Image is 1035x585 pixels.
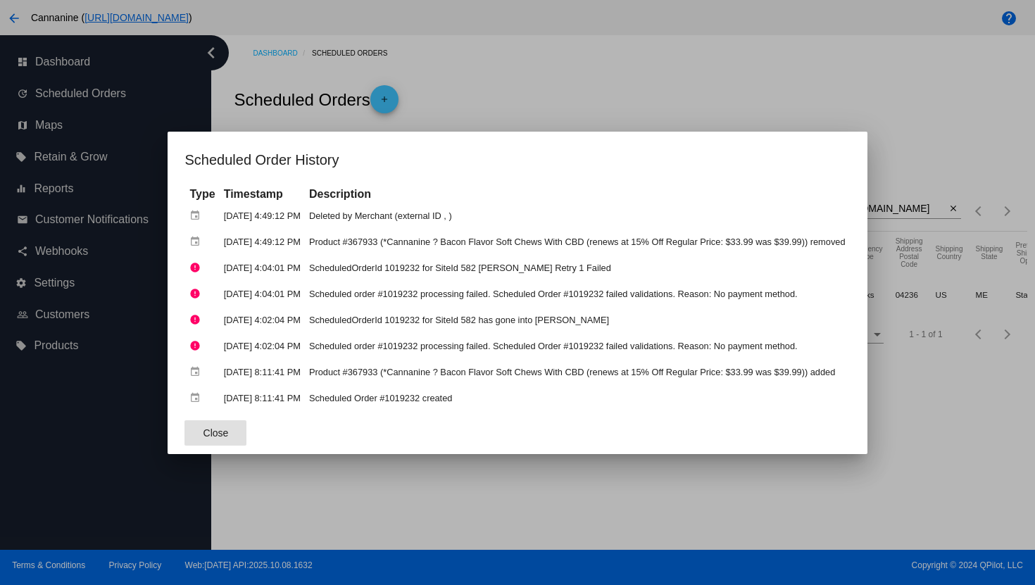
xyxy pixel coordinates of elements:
td: Scheduled order #1019232 processing failed. Scheduled Order #1019232 failed validations. Reason: ... [306,334,849,358]
mat-icon: error [189,283,206,305]
td: [DATE] 8:11:41 PM [220,360,304,384]
td: [DATE] 8:11:41 PM [220,386,304,410]
td: [DATE] 4:04:01 PM [220,282,304,306]
mat-icon: event [189,387,206,409]
th: Timestamp [220,187,304,202]
td: ScheduledOrderId 1019232 for SiteId 582 has gone into [PERSON_NAME] [306,308,849,332]
td: ScheduledOrderId 1019232 for SiteId 582 [PERSON_NAME] Retry 1 Failed [306,256,849,280]
td: [DATE] 4:04:01 PM [220,256,304,280]
button: Close dialog [184,420,246,446]
td: [DATE] 4:49:12 PM [220,203,304,228]
h1: Scheduled Order History [184,149,850,171]
td: Product #367933 (*Cannanine ? Bacon Flavor Soft Chews With CBD (renews at 15% Off Regular Price: ... [306,360,849,384]
td: Product #367933 (*Cannanine ? Bacon Flavor Soft Chews With CBD (renews at 15% Off Regular Price: ... [306,229,849,254]
td: Scheduled Order #1019232 created [306,386,849,410]
th: Type [186,187,218,202]
mat-icon: error [189,335,206,357]
td: Deleted by Merchant (external ID , ) [306,203,849,228]
mat-icon: error [189,257,206,279]
td: Scheduled order #1019232 processing failed. Scheduled Order #1019232 failed validations. Reason: ... [306,282,849,306]
mat-icon: error [189,309,206,331]
mat-icon: event [189,231,206,253]
mat-icon: event [189,205,206,227]
td: [DATE] 4:49:12 PM [220,229,304,254]
mat-icon: event [189,361,206,383]
td: [DATE] 4:02:04 PM [220,334,304,358]
span: Close [203,427,229,439]
th: Description [306,187,849,202]
td: [DATE] 4:02:04 PM [220,308,304,332]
